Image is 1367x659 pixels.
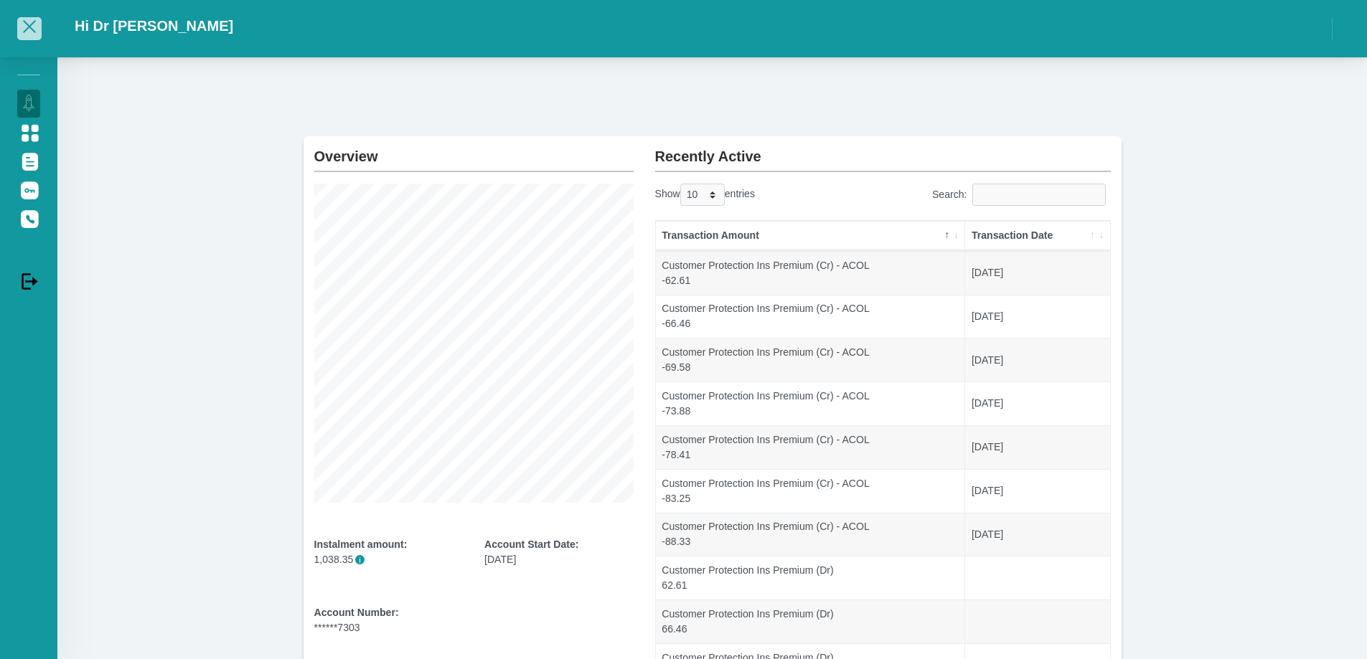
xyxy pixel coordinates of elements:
[484,539,578,550] b: Account Start Date:
[972,184,1106,206] input: Search:
[656,556,966,599] td: Customer Protection Ins Premium (Dr) 62.61
[484,537,634,567] div: [DATE]
[656,513,966,556] td: Customer Protection Ins Premium (Cr) - ACOL -88.33
[656,338,966,381] td: Customer Protection Ins Premium (Cr) - ACOL -69.58
[965,381,1109,425] td: [DATE]
[656,295,966,338] td: Customer Protection Ins Premium (Cr) - ACOL -66.46
[965,469,1109,513] td: [DATE]
[656,469,966,513] td: Customer Protection Ins Premium (Cr) - ACOL -83.25
[314,539,408,550] b: Instalment amount:
[17,90,40,117] a: Dashboard
[17,147,40,174] a: Documents
[17,67,40,81] li: Manage
[355,555,365,564] span: i
[932,184,1111,206] label: Search:
[680,184,725,206] select: Showentries
[656,251,966,295] td: Customer Protection Ins Premium (Cr) - ACOL -62.61
[656,425,966,469] td: Customer Protection Ins Premium (Cr) - ACOL -78.41
[17,176,40,203] a: Update Password
[17,204,40,232] a: Contact Us
[965,425,1109,469] td: [DATE]
[656,599,966,643] td: Customer Protection Ins Premium (Dr) 66.46
[965,221,1109,251] th: Transaction Date: activate to sort column ascending
[75,17,233,34] h2: Hi Dr [PERSON_NAME]
[656,381,966,425] td: Customer Protection Ins Premium (Cr) - ACOL -73.88
[965,338,1109,381] td: [DATE]
[314,607,399,618] b: Account Number:
[656,221,966,251] th: Transaction Amount: activate to sort column descending
[965,251,1109,295] td: [DATE]
[314,136,634,165] h2: Overview
[314,552,464,567] p: 1,038.35
[965,513,1109,556] td: [DATE]
[17,267,40,294] a: Logout
[655,184,755,206] label: Show entries
[655,136,1111,165] h2: Recently Active
[17,118,40,146] a: Manage Account
[965,295,1109,338] td: [DATE]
